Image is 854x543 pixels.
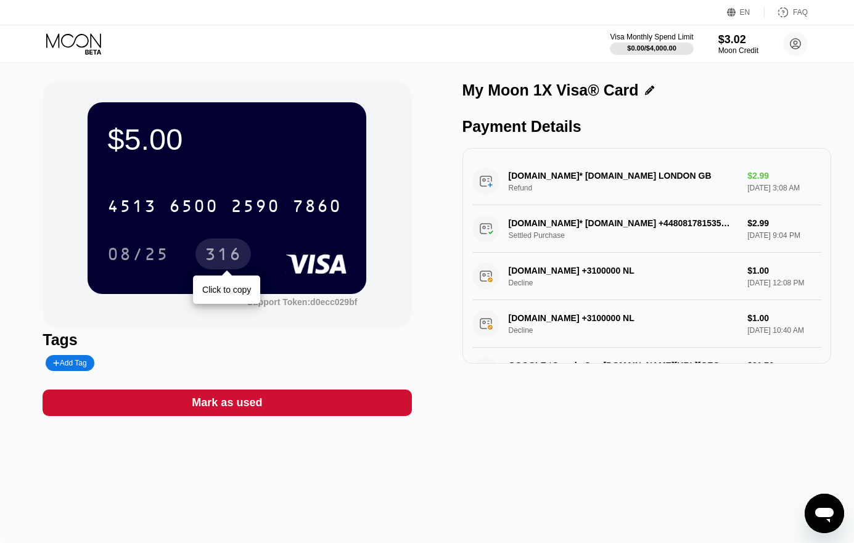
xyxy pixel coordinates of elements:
div: Tags [43,331,411,349]
div: 316 [195,239,251,269]
div: $3.02 [718,33,758,46]
iframe: Button to launch messaging window [805,494,844,533]
div: Support Token:d0ecc029bf [247,297,358,307]
div: EN [727,6,765,18]
div: FAQ [765,6,808,18]
div: 316 [205,246,242,266]
div: Moon Credit [718,46,758,55]
div: Visa Monthly Spend Limit$0.00/$4,000.00 [610,33,693,55]
div: Visa Monthly Spend Limit [610,33,693,41]
div: 08/25 [107,246,169,266]
div: 4513 [107,198,157,218]
div: $0.00 / $4,000.00 [627,44,676,52]
div: 6500 [169,198,218,218]
div: $3.02Moon Credit [718,33,758,55]
div: EN [740,8,750,17]
div: Add Tag [53,359,86,367]
div: Mark as used [192,396,262,410]
div: My Moon 1X Visa® Card [462,81,639,99]
div: FAQ [793,8,808,17]
div: 4513650025907860 [100,190,349,221]
div: 2590 [231,198,280,218]
div: Add Tag [46,355,94,371]
div: Support Token: d0ecc029bf [247,297,358,307]
div: 7860 [292,198,342,218]
div: Mark as used [43,390,411,416]
div: Payment Details [462,118,831,136]
div: $5.00 [107,122,347,157]
div: Click to copy [202,285,251,295]
div: 08/25 [98,239,178,269]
